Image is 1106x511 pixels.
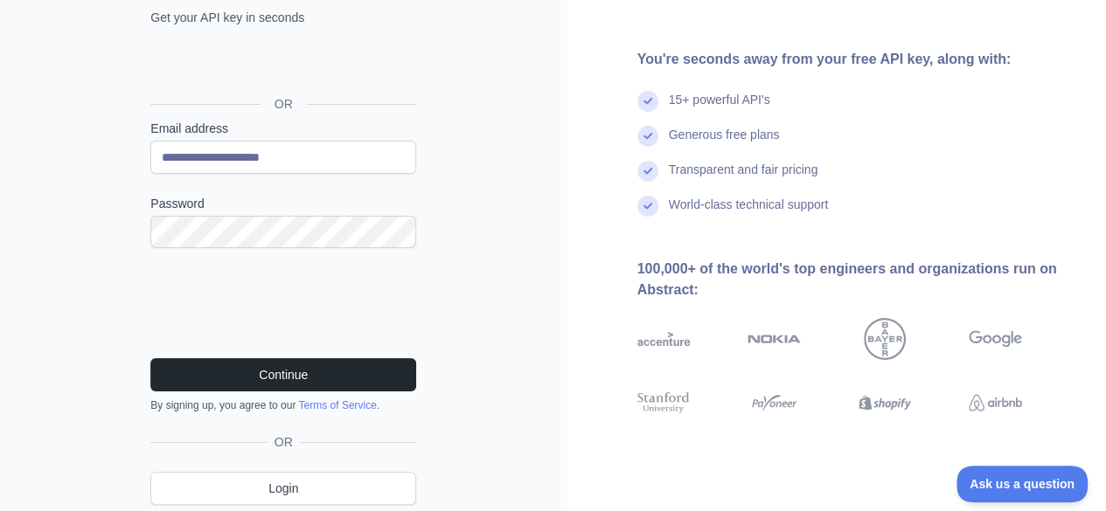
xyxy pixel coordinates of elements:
[637,318,691,360] img: accenture
[637,49,1079,70] div: You're seconds away from your free API key, along with:
[637,91,658,112] img: check mark
[150,358,416,391] button: Continue
[150,120,416,137] label: Email address
[748,318,801,360] img: nokia
[268,433,300,451] span: OR
[969,390,1022,416] img: airbnb
[261,95,307,113] span: OR
[637,390,691,416] img: stanford university
[637,126,658,147] img: check mark
[969,318,1022,360] img: google
[669,91,770,126] div: 15+ powerful API's
[669,196,829,231] div: World-class technical support
[142,45,421,84] iframe: Sign in with Google Button
[150,472,416,505] a: Login
[150,195,416,212] label: Password
[669,126,780,161] div: Generous free plans
[298,399,376,411] a: Terms of Service
[637,196,658,217] img: check mark
[150,398,416,412] div: By signing up, you agree to our .
[637,161,658,182] img: check mark
[864,318,906,360] img: bayer
[637,259,1079,300] div: 100,000+ of the world's top engineers and organizations run on Abstract:
[669,161,818,196] div: Transparent and fair pricing
[150,9,416,26] p: Get your API key in seconds
[956,466,1089,502] iframe: Toggle Customer Support
[748,390,801,416] img: payoneer
[150,269,416,337] iframe: reCAPTCHA
[859,390,912,416] img: shopify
